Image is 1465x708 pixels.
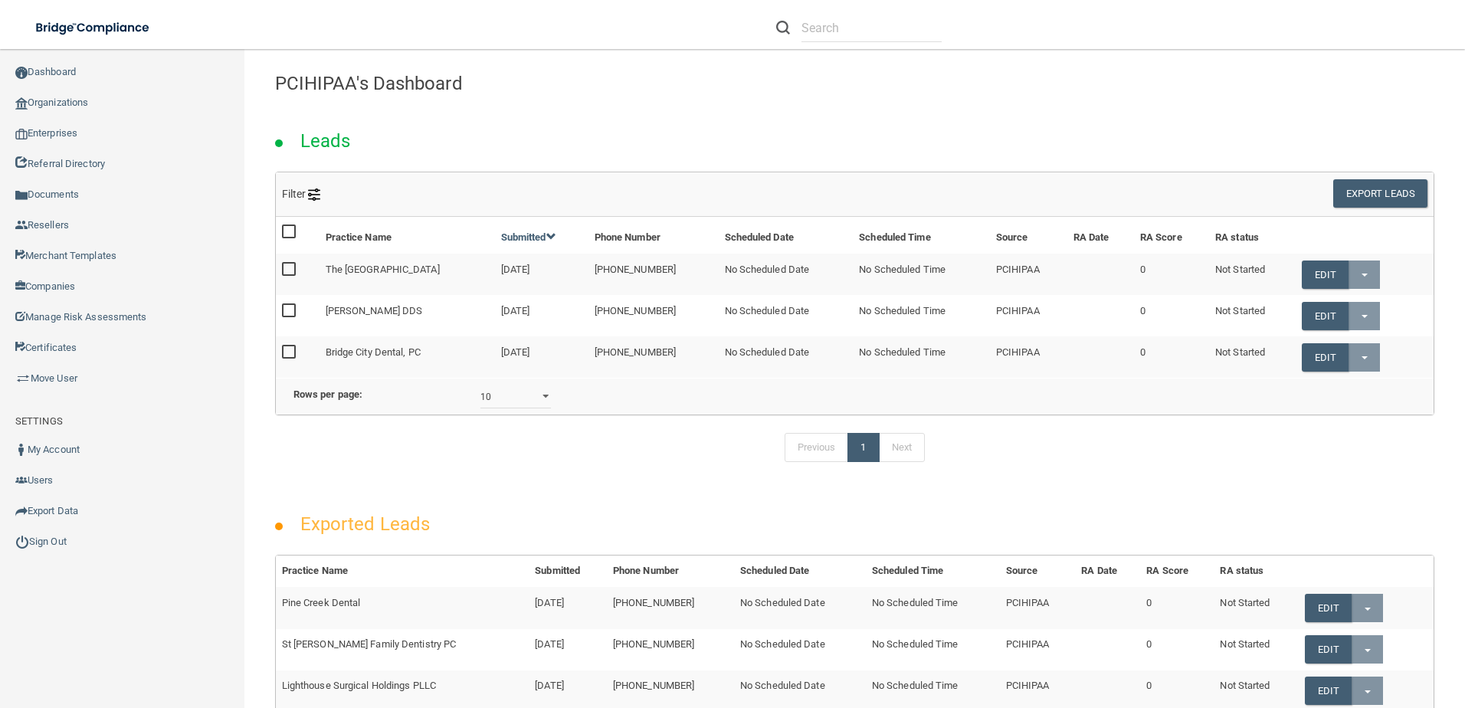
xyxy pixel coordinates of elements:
td: [PERSON_NAME] DDS [320,295,495,336]
a: Edit [1302,261,1349,289]
h4: PCIHIPAA's Dashboard [275,74,1434,93]
th: Practice Name [320,217,495,254]
h2: Leads [285,120,366,162]
b: Rows per page: [293,388,362,400]
td: Not Started [1209,336,1296,377]
th: Phone Number [588,217,719,254]
td: 0 [1140,587,1214,628]
td: No Scheduled Date [734,587,866,628]
th: Practice Name [276,556,529,587]
th: RA Score [1134,217,1209,254]
img: briefcase.64adab9b.png [15,371,31,386]
h2: Exported Leads [285,503,445,546]
img: ic-search.3b580494.png [776,21,790,34]
input: Search [801,14,942,42]
img: icon-documents.8dae5593.png [15,189,28,202]
img: bridge_compliance_login_screen.278c3ca4.svg [23,12,164,44]
td: PCIHIPAA [1000,629,1076,670]
td: No Scheduled Time [853,295,990,336]
td: [PHONE_NUMBER] [607,629,734,670]
td: No Scheduled Time [853,254,990,295]
th: Phone Number [607,556,734,587]
a: Next [879,433,925,462]
button: Export Leads [1333,179,1427,208]
td: St [PERSON_NAME] Family Dentistry PC [276,629,529,670]
img: icon-export.b9366987.png [15,505,28,517]
label: SETTINGS [15,412,63,431]
th: Scheduled Date [734,556,866,587]
th: Scheduled Time [866,556,1000,587]
td: No Scheduled Time [866,587,1000,628]
img: icon-users.e205127d.png [15,474,28,487]
th: RA Score [1140,556,1214,587]
th: Source [990,217,1067,254]
td: No Scheduled Date [734,629,866,670]
a: 1 [847,433,879,462]
td: [PHONE_NUMBER] [588,295,719,336]
td: PCIHIPAA [990,295,1067,336]
td: No Scheduled Date [719,254,854,295]
td: 0 [1134,295,1209,336]
td: PCIHIPAA [1000,587,1076,628]
td: PCIHIPAA [990,254,1067,295]
td: [DATE] [529,629,607,670]
td: No Scheduled Time [866,629,1000,670]
th: Scheduled Date [719,217,854,254]
a: Edit [1302,343,1349,372]
td: 0 [1134,336,1209,377]
a: Previous [785,433,849,462]
td: [DATE] [529,587,607,628]
a: Edit [1302,302,1349,330]
th: RA Date [1075,556,1140,587]
td: Not Started [1214,629,1298,670]
td: [DATE] [495,295,588,336]
td: No Scheduled Date [719,295,854,336]
td: [PHONE_NUMBER] [607,587,734,628]
td: No Scheduled Time [853,336,990,377]
th: Scheduled Time [853,217,990,254]
td: The [GEOGRAPHIC_DATA] [320,254,495,295]
td: PCIHIPAA [990,336,1067,377]
span: Filter [282,188,321,200]
img: ic_user_dark.df1a06c3.png [15,444,28,456]
td: No Scheduled Date [719,336,854,377]
td: 0 [1134,254,1209,295]
img: ic_dashboard_dark.d01f4a41.png [15,67,28,79]
img: organization-icon.f8decf85.png [15,97,28,110]
td: 0 [1140,629,1214,670]
th: Submitted [529,556,607,587]
td: Not Started [1214,587,1298,628]
a: Edit [1305,635,1352,664]
td: Not Started [1209,295,1296,336]
a: Edit [1305,594,1352,622]
td: Pine Creek Dental [276,587,529,628]
img: ic_reseller.de258add.png [15,219,28,231]
td: [DATE] [495,254,588,295]
a: Edit [1305,677,1352,705]
a: Submitted [501,231,556,243]
img: ic_power_dark.7ecde6b1.png [15,535,29,549]
th: RA status [1209,217,1296,254]
img: icon-filter@2x.21656d0b.png [308,188,320,201]
td: [PHONE_NUMBER] [588,336,719,377]
th: Source [1000,556,1076,587]
th: RA Date [1067,217,1134,254]
td: Bridge City Dental, PC [320,336,495,377]
td: [PHONE_NUMBER] [588,254,719,295]
th: RA status [1214,556,1298,587]
img: enterprise.0d942306.png [15,129,28,139]
td: [DATE] [495,336,588,377]
td: Not Started [1209,254,1296,295]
